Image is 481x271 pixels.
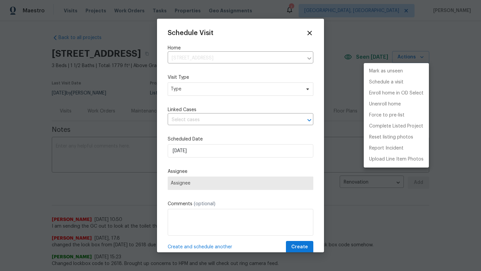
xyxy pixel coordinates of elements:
[369,112,405,119] p: Force to pre-list
[369,123,423,130] p: Complete Listed Project
[369,90,424,97] p: Enroll home in OD Select
[369,134,413,141] p: Reset listing photos
[369,145,404,152] p: Report Incident
[369,79,404,86] p: Schedule a visit
[369,156,424,163] p: Upload Line Item Photos
[369,101,401,108] p: Unenroll home
[369,68,403,75] p: Mark as unseen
